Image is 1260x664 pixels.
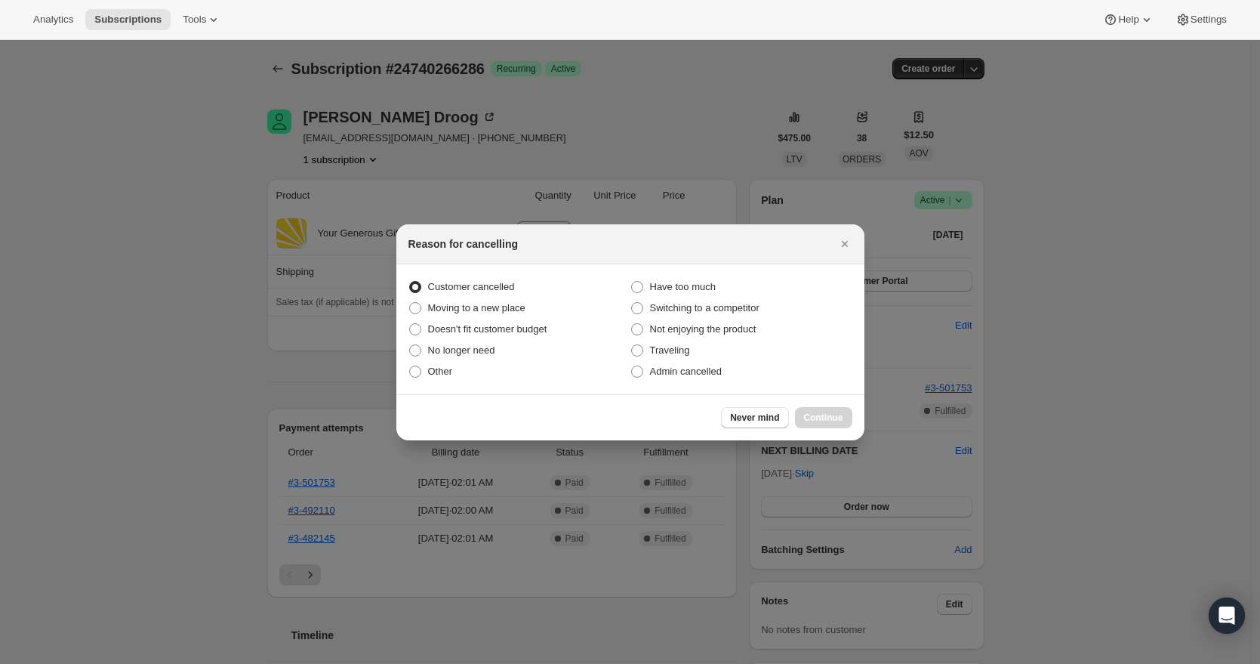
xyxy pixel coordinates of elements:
span: Switching to a competitor [650,302,759,313]
h2: Reason for cancelling [408,236,518,252]
span: No longer need [428,344,495,356]
button: Analytics [24,9,82,30]
span: Admin cancelled [650,366,722,377]
span: Never mind [730,412,779,424]
button: Tools [174,9,230,30]
div: Open Intercom Messenger [1209,598,1245,634]
span: Subscriptions [94,14,162,26]
button: Never mind [721,407,788,428]
span: Help [1118,14,1138,26]
span: Other [428,366,453,377]
button: Settings [1166,9,1236,30]
span: Customer cancelled [428,281,515,292]
button: Help [1094,9,1163,30]
span: Have too much [650,281,716,292]
span: Settings [1191,14,1227,26]
span: Doesn't fit customer budget [428,323,547,335]
span: Analytics [33,14,73,26]
button: Close [834,233,855,255]
span: Traveling [650,344,690,356]
span: Moving to a new place [428,302,525,313]
span: Not enjoying the product [650,323,756,335]
button: Subscriptions [85,9,171,30]
span: Tools [183,14,206,26]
